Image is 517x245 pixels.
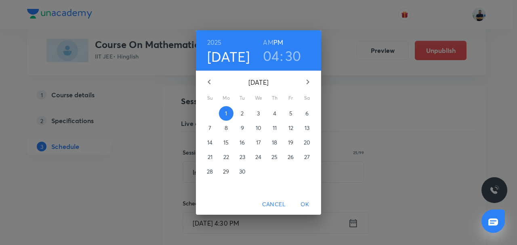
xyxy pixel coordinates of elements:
[267,106,282,121] button: 4
[288,153,294,161] p: 26
[240,138,245,147] p: 16
[208,124,211,132] p: 7
[208,153,212,161] p: 21
[295,199,315,209] span: OK
[223,168,229,176] p: 29
[284,150,298,164] button: 26
[235,106,250,121] button: 2
[219,121,233,135] button: 8
[235,121,250,135] button: 9
[251,150,266,164] button: 24
[219,106,233,121] button: 1
[251,121,266,135] button: 10
[305,124,309,132] p: 13
[203,164,217,179] button: 28
[273,109,276,117] p: 4
[273,37,283,48] button: PM
[225,124,228,132] p: 8
[289,109,292,117] p: 5
[292,197,318,212] button: OK
[207,48,250,65] button: [DATE]
[223,153,229,161] p: 22
[251,94,266,102] span: We
[288,124,293,132] p: 12
[300,94,314,102] span: Sa
[251,135,266,150] button: 17
[300,135,314,150] button: 20
[239,168,246,176] p: 30
[207,138,212,147] p: 14
[263,47,280,64] button: 04
[272,138,277,147] p: 18
[259,197,289,212] button: Cancel
[304,138,310,147] p: 20
[235,164,250,179] button: 30
[300,150,314,164] button: 27
[207,168,213,176] p: 28
[240,153,245,161] p: 23
[267,150,282,164] button: 25
[284,94,298,102] span: Fr
[241,124,244,132] p: 9
[300,106,314,121] button: 6
[235,135,250,150] button: 16
[256,138,261,147] p: 17
[267,94,282,102] span: Th
[304,153,310,161] p: 27
[267,135,282,150] button: 18
[235,94,250,102] span: Tu
[219,77,298,87] p: [DATE]
[203,150,217,164] button: 21
[285,47,301,64] button: 30
[219,94,233,102] span: Mo
[271,153,277,161] p: 25
[241,109,244,117] p: 2
[203,135,217,150] button: 14
[267,121,282,135] button: 11
[288,138,293,147] p: 19
[203,94,217,102] span: Su
[300,121,314,135] button: 13
[219,135,233,150] button: 15
[280,47,283,64] h3: :
[235,150,250,164] button: 23
[223,138,229,147] p: 15
[256,124,261,132] p: 10
[263,37,273,48] button: AM
[225,109,227,117] p: 1
[273,124,277,132] p: 11
[203,121,217,135] button: 7
[207,37,222,48] button: 2025
[284,121,298,135] button: 12
[284,106,298,121] button: 5
[284,135,298,150] button: 19
[255,153,261,161] p: 24
[219,164,233,179] button: 29
[305,109,309,117] p: 6
[262,199,286,209] span: Cancel
[251,106,266,121] button: 3
[219,150,233,164] button: 22
[257,109,260,117] p: 3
